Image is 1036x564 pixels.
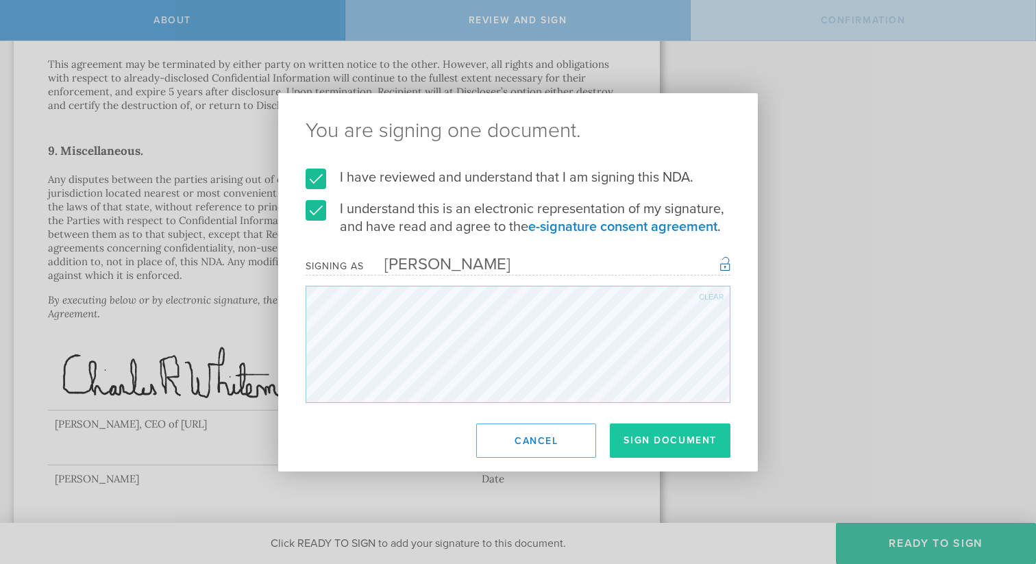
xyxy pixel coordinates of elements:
[306,200,730,236] label: I understand this is an electronic representation of my signature, and have read and agree to the .
[476,424,596,458] button: Cancel
[306,121,730,141] ng-pluralize: You are signing one document.
[610,424,730,458] button: Sign Document
[364,254,510,274] div: [PERSON_NAME]
[306,260,364,272] div: Signing as
[528,219,717,235] a: e-signature consent agreement
[306,169,730,186] label: I have reviewed and understand that I am signing this NDA.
